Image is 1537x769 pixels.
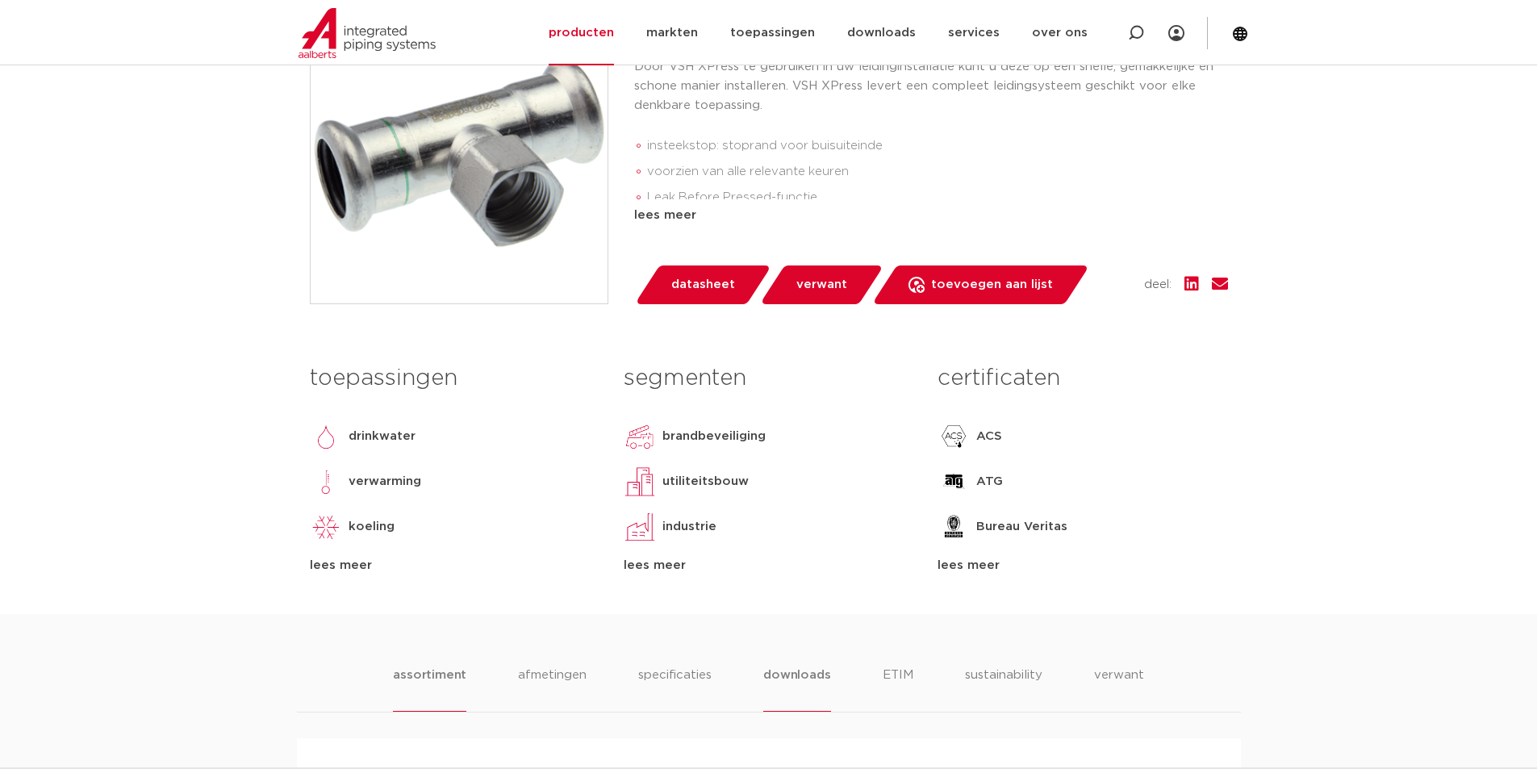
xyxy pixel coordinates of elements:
[310,362,599,395] h3: toepassingen
[310,420,342,453] img: drinkwater
[796,272,847,298] span: verwant
[662,427,766,446] p: brandbeveiliging
[931,272,1053,298] span: toevoegen aan lijst
[393,666,466,712] li: assortiment
[624,362,913,395] h3: segmenten
[938,420,970,453] img: ACS
[976,427,1002,446] p: ACS
[883,666,913,712] li: ETIM
[310,511,342,543] img: koeling
[349,472,421,491] p: verwarming
[624,511,656,543] img: industrie
[647,133,1228,159] li: insteekstop: stoprand voor buisuiteinde
[965,666,1042,712] li: sustainability
[938,511,970,543] img: Bureau Veritas
[671,272,735,298] span: datasheet
[647,159,1228,185] li: voorzien van alle relevante keuren
[662,472,749,491] p: utiliteitsbouw
[624,556,913,575] div: lees meer
[662,517,716,537] p: industrie
[310,466,342,498] img: verwarming
[311,6,608,303] img: Product Image for VSH XPress RVS T-stuk met draad (press x binnendraad x press)
[976,472,1003,491] p: ATG
[938,556,1227,575] div: lees meer
[638,666,712,712] li: specificaties
[759,265,883,304] a: verwant
[938,362,1227,395] h3: certificaten
[938,466,970,498] img: ATG
[1094,666,1144,712] li: verwant
[518,666,587,712] li: afmetingen
[624,420,656,453] img: brandbeveiliging
[349,517,395,537] p: koeling
[1144,275,1172,295] span: deel:
[647,185,1228,211] li: Leak Before Pressed-functie
[634,38,1228,115] p: De VSH XPress R2718 is een RVS T-stuk met 2 pers aansluitingen en een binnendraad aansluiting. Do...
[634,265,771,304] a: datasheet
[310,556,599,575] div: lees meer
[634,206,1228,225] div: lees meer
[976,517,1067,537] p: Bureau Veritas
[624,466,656,498] img: utiliteitsbouw
[763,666,830,712] li: downloads
[349,427,416,446] p: drinkwater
